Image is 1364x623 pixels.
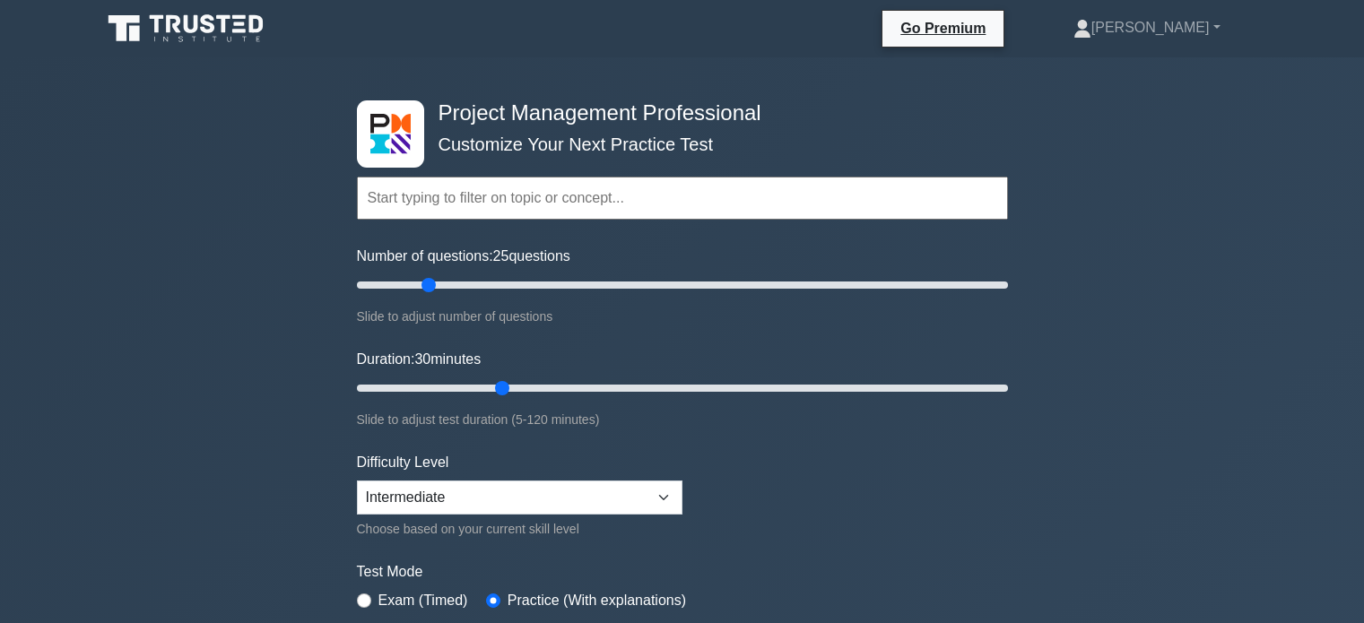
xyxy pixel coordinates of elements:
div: Choose based on your current skill level [357,518,682,540]
label: Duration: minutes [357,349,482,370]
a: Go Premium [890,17,996,39]
h4: Project Management Professional [431,100,920,126]
label: Test Mode [357,561,1008,583]
input: Start typing to filter on topic or concept... [357,177,1008,220]
label: Practice (With explanations) [508,590,686,611]
label: Difficulty Level [357,452,449,473]
div: Slide to adjust number of questions [357,306,1008,327]
span: 25 [493,248,509,264]
div: Slide to adjust test duration (5-120 minutes) [357,409,1008,430]
a: [PERSON_NAME] [1030,10,1264,46]
label: Exam (Timed) [378,590,468,611]
label: Number of questions: questions [357,246,570,267]
span: 30 [414,351,430,367]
